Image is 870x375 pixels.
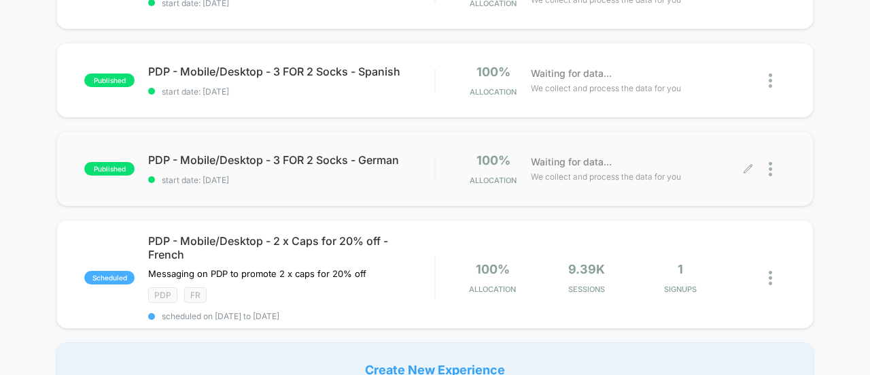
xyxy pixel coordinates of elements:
[769,271,772,285] img: close
[531,154,612,169] span: Waiting for data...
[84,271,135,284] span: scheduled
[148,234,434,261] span: PDP - Mobile/Desktop - 2 x Caps for 20% off - French
[148,311,434,321] span: scheduled on [DATE] to [DATE]
[148,153,434,167] span: PDP - Mobile/Desktop - 3 FOR 2 Socks - German
[769,74,772,88] img: close
[470,87,517,97] span: Allocation
[84,162,135,176] span: published
[184,287,207,303] span: FR
[148,175,434,185] span: start date: [DATE]
[568,262,605,276] span: 9.39k
[476,153,510,167] span: 100%
[531,82,681,95] span: We collect and process the data for you
[84,74,135,87] span: published
[469,284,516,294] span: Allocation
[637,284,724,294] span: SIGNUPS
[148,287,177,303] span: PDP
[531,66,612,81] span: Waiting for data...
[476,262,510,276] span: 100%
[470,176,517,185] span: Allocation
[678,262,683,276] span: 1
[543,284,630,294] span: Sessions
[148,86,434,97] span: start date: [DATE]
[476,65,510,79] span: 100%
[148,65,434,78] span: PDP - Mobile/Desktop - 3 FOR 2 Socks - Spanish
[769,162,772,176] img: close
[148,268,366,279] span: Messaging on PDP to promote 2 x caps for 20% off
[531,170,681,183] span: We collect and process the data for you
